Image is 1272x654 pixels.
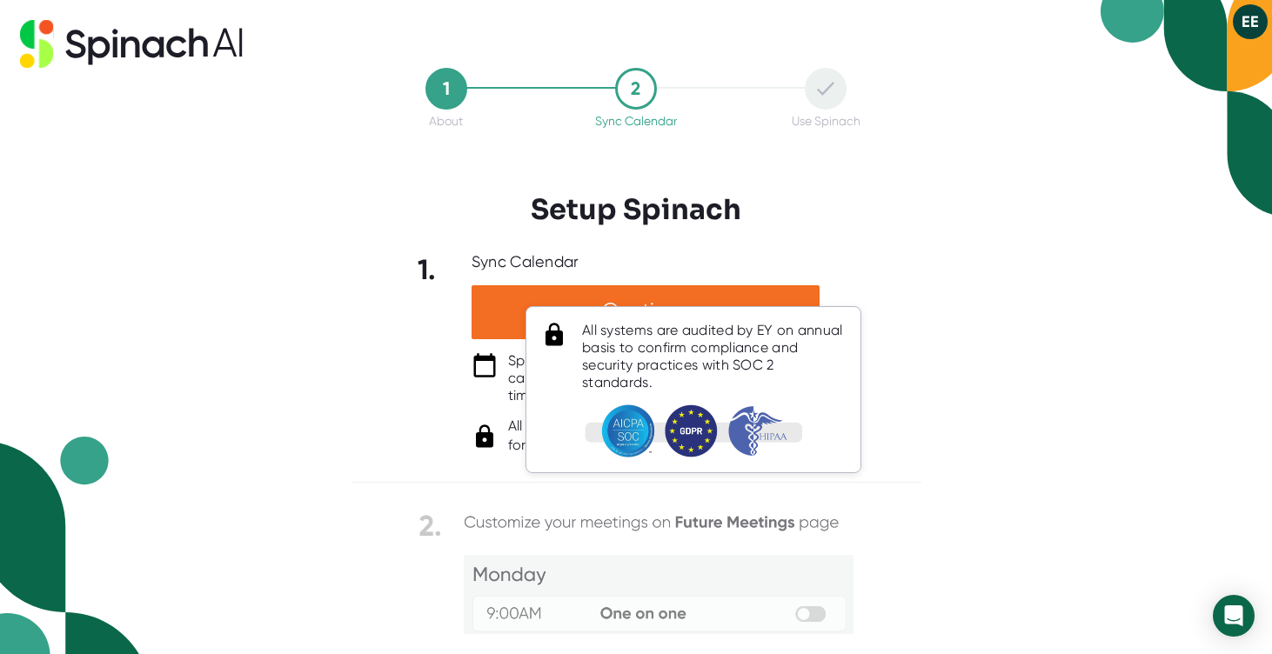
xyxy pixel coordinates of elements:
div: 2 [615,68,657,110]
div: Use Spinach [792,114,860,128]
div: All your data is encrypted and used [508,417,775,456]
b: 1. [418,253,437,286]
div: Sync Calendar [472,252,579,272]
div: Spinach will be added to your meetings (you can change/remove in the dashboard any time) [508,352,820,404]
img: security-badges.a7c102469ad9c2d735c1.png [585,404,802,457]
div: Open Intercom Messenger [1213,595,1255,637]
span: for AI model training [508,435,775,456]
h3: Setup Spinach [531,193,741,226]
div: 1 [425,68,467,110]
div: About [429,114,463,128]
div: Continue [472,285,820,339]
div: Sync Calendar [595,114,677,128]
div: All systems are audited by EY on annual basis to confirm compliance and security practices with S... [582,322,846,391]
button: EE [1233,4,1268,39]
